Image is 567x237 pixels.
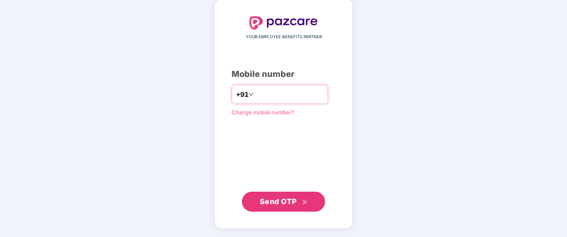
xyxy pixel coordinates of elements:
[236,89,249,100] span: +91
[232,109,294,116] a: Change mobile number?
[232,68,335,81] div: Mobile number
[260,197,297,206] span: Send OTP
[302,200,308,205] span: double-right
[242,192,325,212] button: Send OTPdouble-right
[249,92,254,97] span: down
[246,34,322,40] span: YOUR EMPLOYEE BENEFITS PARTNER
[249,16,318,30] img: logo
